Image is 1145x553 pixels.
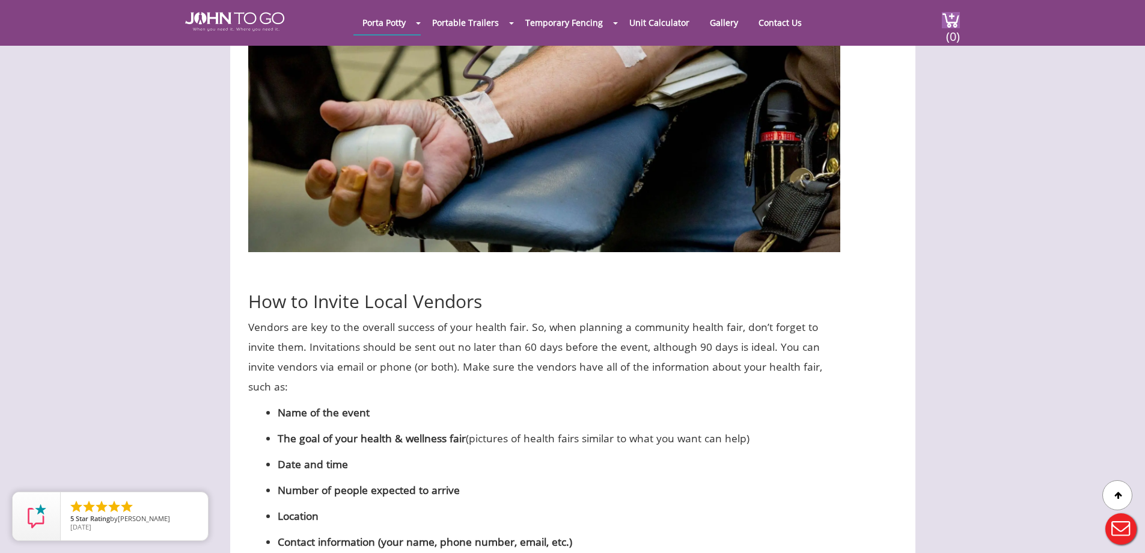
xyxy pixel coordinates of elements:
span: 5 [70,514,74,523]
span: Star Rating [76,514,110,523]
li:  [69,499,84,514]
span: [DATE] [70,522,91,531]
li:  [94,499,109,514]
span: by [70,515,198,524]
li:  [82,499,96,514]
span: [PERSON_NAME] [118,514,170,523]
button: Live Chat [1097,505,1145,553]
li:  [120,499,134,514]
img: Review Rating [25,504,49,528]
li:  [107,499,121,514]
